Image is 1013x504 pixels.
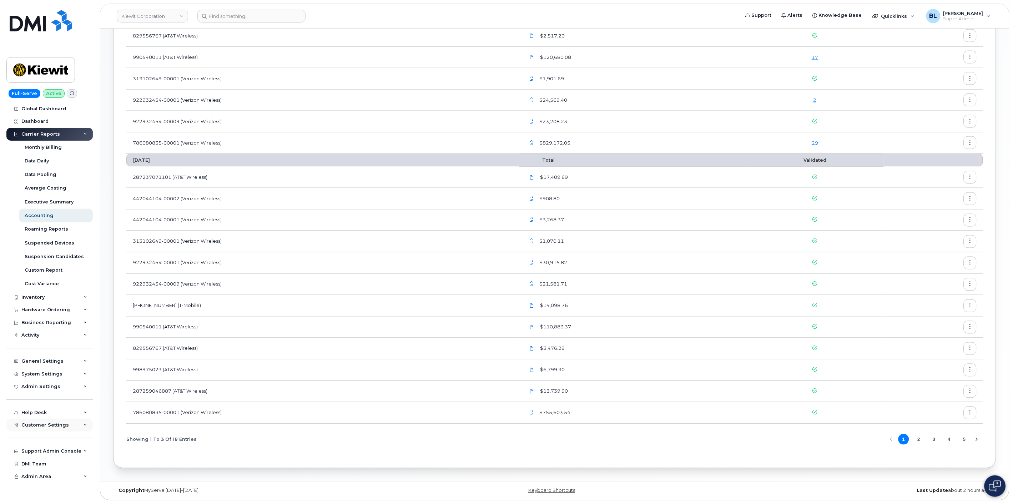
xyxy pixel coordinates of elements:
[538,281,568,288] span: $21,581.71
[126,338,519,359] td: 829556767 (AT&T Wireless)
[126,154,519,167] th: [DATE]
[126,210,519,231] td: 442044104-00001 (Verizon Wireless)
[525,299,539,312] a: Kiewit.973402207.statement-DETAIL-May30-Jun292025 (1).pdf
[808,8,867,22] a: Knowledge Base
[913,434,924,445] button: Page 2
[525,157,555,163] span: Total
[538,140,571,146] span: $829,172.05
[972,434,982,445] button: Next Page
[898,434,909,445] button: Page 1
[539,54,571,61] span: $120,680.08
[525,385,539,398] a: Kiewit.287259046887_20250602_F.pdf
[126,90,519,111] td: 922932454-00001 (Verizon Wireless)
[943,16,983,22] span: Super Admin
[788,12,803,19] span: Alerts
[117,10,188,22] a: Kiewit Corporation
[126,434,197,445] span: Showing 1 To 3 Of 18 Entries
[538,195,560,202] span: $908.80
[126,25,519,47] td: 829556767 (AT&T Wireless)
[126,188,519,210] td: 442044104-00002 (Verizon Wireless)
[812,54,818,60] a: 17
[539,388,568,395] span: $13,739.90
[525,342,539,355] a: Kiewit.829556767_20250602_F.pdf
[197,10,306,22] input: Find something...
[126,132,519,154] td: 786080835-00001 (Verizon Wireless)
[126,111,519,132] td: 922932454-00009 (Verizon Wireless)
[929,12,937,20] span: BL
[702,488,996,494] div: about 2 hours ago
[929,434,939,445] button: Page 3
[959,434,970,445] button: Page 5
[989,480,1001,492] img: Open chat
[539,302,568,309] span: $14,098.76
[119,488,144,493] strong: Copyright
[126,317,519,338] td: 990540011 (AT&T Wireless)
[539,32,565,39] span: $2,517.20
[921,9,996,23] div: Brandon Lam
[525,364,539,376] a: Kiewit.998975023_20250608_F.pdf
[126,68,519,90] td: 313102649-00001 (Verizon Wireless)
[539,324,571,331] span: $110,883.37
[525,171,539,183] a: Kiewit.287237071101_20250602_F.pdf
[126,47,519,68] td: 990540011 (AT&T Wireless)
[752,12,772,19] span: Support
[538,238,564,245] span: $1,070.11
[539,345,565,352] span: $3,476.29
[881,13,907,19] span: Quicklinks
[126,295,519,317] td: [PHONE_NUMBER] (T-Mobile)
[538,409,571,416] span: $755,603.54
[113,488,408,494] div: MyServe [DATE]–[DATE]
[944,434,955,445] button: Page 4
[917,488,948,493] strong: Last Update
[741,8,777,22] a: Support
[126,231,519,252] td: 313102649-00001 (Verizon Wireless)
[126,359,519,381] td: 998975023 (AT&T Wireless)
[746,154,884,167] th: Validated
[812,140,818,146] a: 29
[528,488,575,493] a: Keyboard Shortcuts
[126,381,519,402] td: 287259046887 (AT&T Wireless)
[539,367,565,373] span: $6,799.30
[538,259,568,266] span: $30,915.82
[525,321,539,333] a: Kiewit.990540011_20250627_F.pdf
[126,274,519,295] td: 922932454-00009 (Verizon Wireless)
[126,402,519,424] td: 786080835-00001 (Verizon Wireless)
[126,252,519,274] td: 922932454-00001 (Verizon Wireless)
[777,8,808,22] a: Alerts
[868,9,920,23] div: Quicklinks
[538,118,568,125] span: $23,208.23
[943,10,983,16] span: [PERSON_NAME]
[539,174,568,181] span: $17,409.69
[819,12,862,19] span: Knowledge Base
[525,30,539,42] a: Kiewit.829556767_20250702_F.pdf
[538,97,568,104] span: $24,569.40
[813,97,817,103] a: 2
[126,167,519,188] td: 287237071101 (AT&T Wireless)
[525,51,539,64] a: Kiewit.990540011_20250727_F.pdf
[538,217,564,223] span: $3,268.37
[538,75,564,82] span: $1,901.69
